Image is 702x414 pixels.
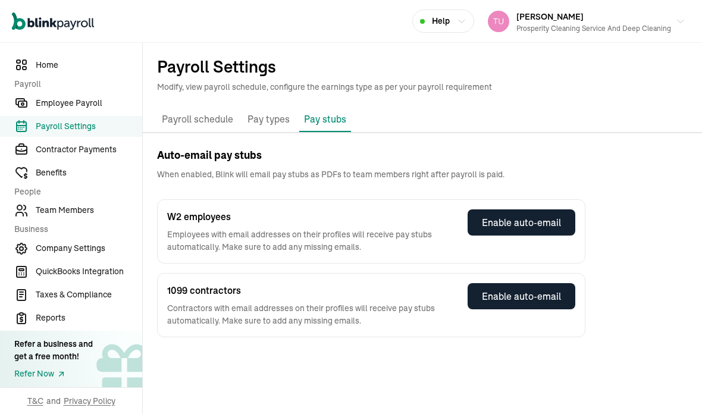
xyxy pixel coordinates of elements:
a: Refer Now [14,368,93,380]
span: Team Members [36,204,142,217]
span: Reports [36,312,142,324]
span: Taxes & Compliance [36,288,142,301]
span: People [14,186,135,198]
p: Payroll schedule [162,112,233,127]
span: Benefits [36,167,142,179]
span: Business [14,223,135,236]
span: Contractor Payments [36,143,142,156]
iframe: Chat Widget [643,357,702,414]
div: Enable auto-email [482,289,561,303]
p: Pay stubs [304,112,346,126]
span: Privacy Policy [64,395,115,407]
h1: Payroll Settings [157,57,688,76]
span: Auto-email pay stubs [157,148,688,164]
span: W2 employees [167,209,456,224]
span: Company Settings [36,242,142,255]
button: Enable auto-email [468,209,575,236]
span: Contractors with email addresses on their profiles will receive pay stubs automatically. Make sur... [167,302,456,327]
nav: Global [12,4,94,39]
button: Enable auto-email [468,283,575,309]
span: T&C [27,395,43,407]
div: Refer a business and get a free month! [14,338,93,363]
div: Enable auto-email [482,215,561,230]
span: Payroll Settings [36,120,142,133]
span: Employees with email addresses on their profiles will receive pay stubs automatically. Make sure ... [167,228,456,253]
span: Employee Payroll [36,97,142,109]
p: Modify, view payroll schedule, configure the earnings type as per your payroll requirement [157,81,688,93]
p: Pay types [247,112,290,127]
span: [PERSON_NAME] [516,11,584,22]
span: 1099 contractors [167,283,456,297]
span: When enabled, Blink will email pay stubs as PDFs to team members right after payroll is paid. [157,168,688,180]
button: Help [412,10,474,33]
div: Prosperity Cleaning Service and Deep Cleaning [516,23,671,34]
button: [PERSON_NAME]Prosperity Cleaning Service and Deep Cleaning [483,7,690,36]
span: QuickBooks Integration [36,265,142,278]
span: Help [432,15,450,27]
span: Home [36,59,142,71]
span: Payroll [14,78,135,90]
